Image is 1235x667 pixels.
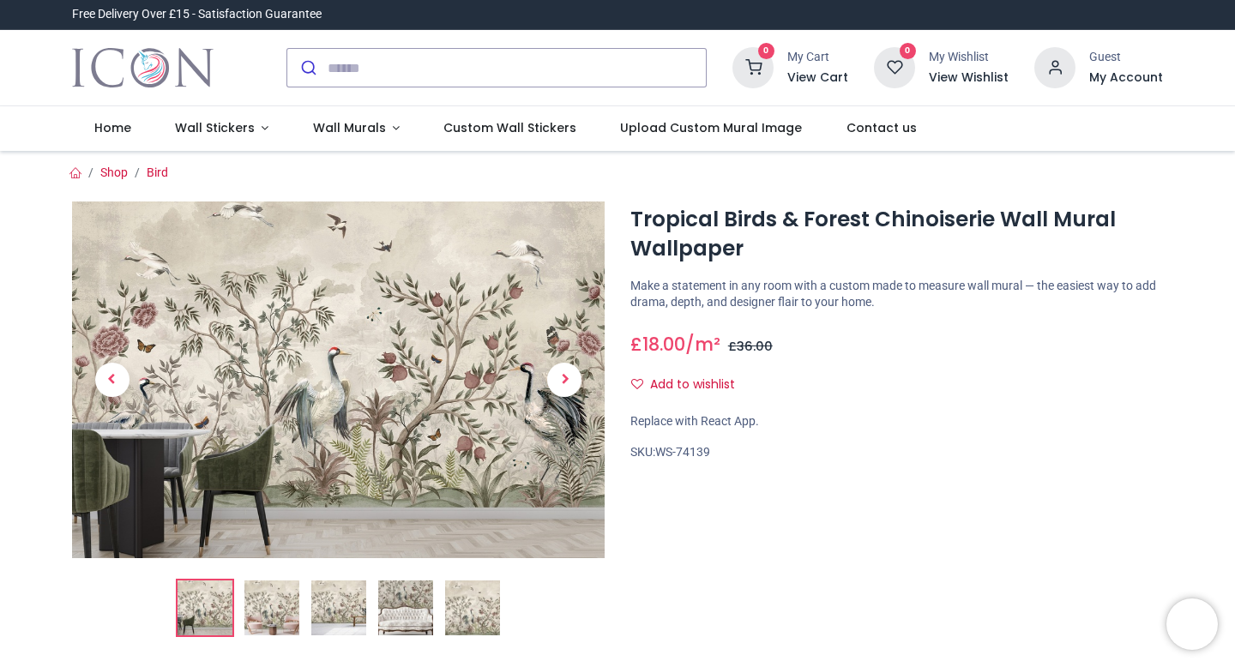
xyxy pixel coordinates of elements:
span: Next [547,363,581,397]
span: Custom Wall Stickers [443,119,576,136]
span: 18.00 [642,332,685,357]
span: /m² [685,332,720,357]
a: My Account [1089,69,1163,87]
span: £ [630,332,685,357]
iframe: Customer reviews powered by Trustpilot [803,6,1163,23]
button: Add to wishlistAdd to wishlist [630,370,750,400]
a: Previous [72,255,152,505]
span: £ [728,338,773,355]
span: 36.00 [737,338,773,355]
span: WS-74139 [655,445,710,459]
div: Free Delivery Over £15 - Satisfaction Guarantee [72,6,322,23]
span: Upload Custom Mural Image [620,119,802,136]
div: My Cart [787,49,848,66]
a: Wall Murals [291,106,422,151]
h1: Tropical Birds & Forest Chinoiserie Wall Mural Wallpaper [630,205,1163,264]
a: Next [525,255,605,505]
span: Wall Stickers [175,119,255,136]
a: 0 [874,60,915,74]
iframe: Brevo live chat [1166,598,1218,650]
img: Icon Wall Stickers [72,44,214,92]
img: WS-74139-03 [311,580,366,635]
a: View Cart [787,69,848,87]
sup: 0 [758,43,774,59]
a: Bird [147,165,168,179]
span: Previous [95,363,130,397]
div: Guest [1089,49,1163,66]
img: WS-74139-02 [244,580,299,635]
a: Shop [100,165,128,179]
img: WS-74139-04 [378,580,433,635]
span: Wall Murals [313,119,386,136]
img: WS-74139-05 [445,580,500,635]
div: Replace with React App. [630,413,1163,430]
div: SKU: [630,444,1163,461]
a: 0 [732,60,774,74]
img: Tropical Birds & Forest Chinoiserie Wall Mural Wallpaper [178,580,232,635]
div: My Wishlist [929,49,1009,66]
img: Tropical Birds & Forest Chinoiserie Wall Mural Wallpaper [72,201,605,558]
button: Submit [287,49,328,87]
span: Contact us [846,119,917,136]
a: View Wishlist [929,69,1009,87]
a: Logo of Icon Wall Stickers [72,44,214,92]
p: Make a statement in any room with a custom made to measure wall mural — the easiest way to add dr... [630,278,1163,311]
sup: 0 [900,43,916,59]
i: Add to wishlist [631,378,643,390]
span: Home [94,119,131,136]
a: Wall Stickers [153,106,291,151]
